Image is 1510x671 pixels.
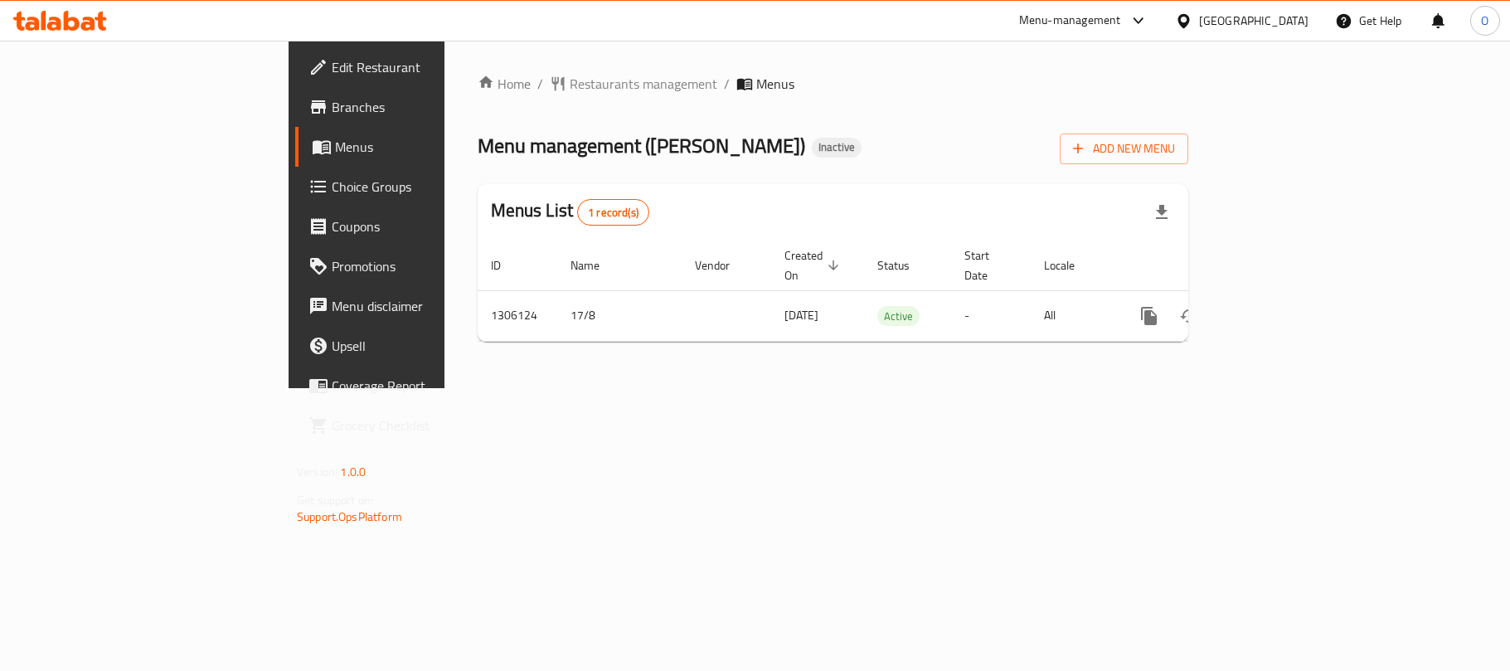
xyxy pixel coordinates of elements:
button: Add New Menu [1060,134,1188,164]
span: Status [877,255,931,275]
a: Menu disclaimer [295,286,541,326]
span: Edit Restaurant [332,57,527,77]
span: Inactive [812,140,862,154]
h2: Menus List [491,198,649,226]
a: Branches [295,87,541,127]
th: Actions [1116,241,1302,291]
span: O [1481,12,1488,30]
a: Promotions [295,246,541,286]
div: Total records count [577,199,649,226]
div: [GEOGRAPHIC_DATA] [1199,12,1309,30]
button: Change Status [1169,296,1209,336]
div: Menu-management [1019,11,1121,31]
span: Coupons [332,216,527,236]
span: Menu management ( [PERSON_NAME] ) [478,127,805,164]
a: Menus [295,127,541,167]
span: Add New Menu [1073,139,1175,159]
span: Created On [784,246,844,285]
a: Coupons [295,207,541,246]
span: Start Date [964,246,1011,285]
span: Menu disclaimer [332,296,527,316]
div: Active [877,306,920,326]
span: Vendor [695,255,751,275]
table: enhanced table [478,241,1302,342]
a: Edit Restaurant [295,47,541,87]
a: Grocery Checklist [295,406,541,445]
span: Coverage Report [332,376,527,396]
span: Locale [1044,255,1096,275]
span: Upsell [332,336,527,356]
td: - [951,290,1031,341]
a: Restaurants management [550,74,717,94]
div: Export file [1142,192,1182,232]
li: / [724,74,730,94]
span: Menus [335,137,527,157]
div: Inactive [812,138,862,158]
span: Choice Groups [332,177,527,197]
span: Promotions [332,256,527,276]
span: [DATE] [784,304,818,326]
span: Menus [756,74,794,94]
span: 1 record(s) [578,205,648,221]
span: 1.0.0 [340,461,366,483]
span: Version: [297,461,337,483]
a: Upsell [295,326,541,366]
nav: breadcrumb [478,74,1188,94]
span: Restaurants management [570,74,717,94]
span: ID [491,255,522,275]
span: Active [877,307,920,326]
span: Get support on: [297,489,373,511]
a: Choice Groups [295,167,541,207]
button: more [1129,296,1169,336]
span: Name [570,255,621,275]
a: Support.OpsPlatform [297,506,402,528]
span: Grocery Checklist [332,416,527,435]
td: All [1031,290,1116,341]
td: 17/8 [557,290,682,341]
a: Coverage Report [295,366,541,406]
span: Branches [332,97,527,117]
